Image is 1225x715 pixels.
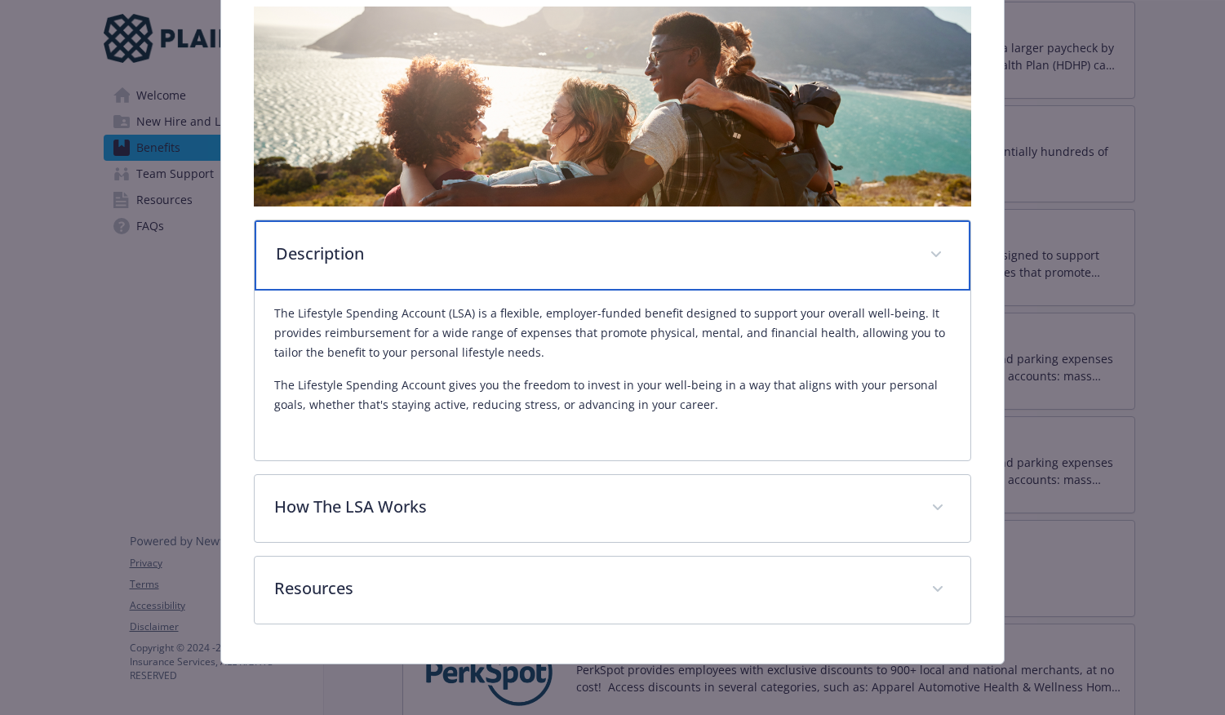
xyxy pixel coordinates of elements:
div: Description [255,291,970,460]
img: banner [254,7,971,207]
div: Description [255,220,970,291]
div: Resources [255,557,970,624]
p: Description [276,242,910,266]
p: Resources [274,576,912,601]
p: How The LSA Works [274,495,912,519]
div: How The LSA Works [255,475,970,542]
p: The Lifestyle Spending Account gives you the freedom to invest in your well-being in a way that a... [274,375,951,415]
p: The Lifestyle Spending Account (LSA) is a flexible, employer-funded benefit designed to support y... [274,304,951,362]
